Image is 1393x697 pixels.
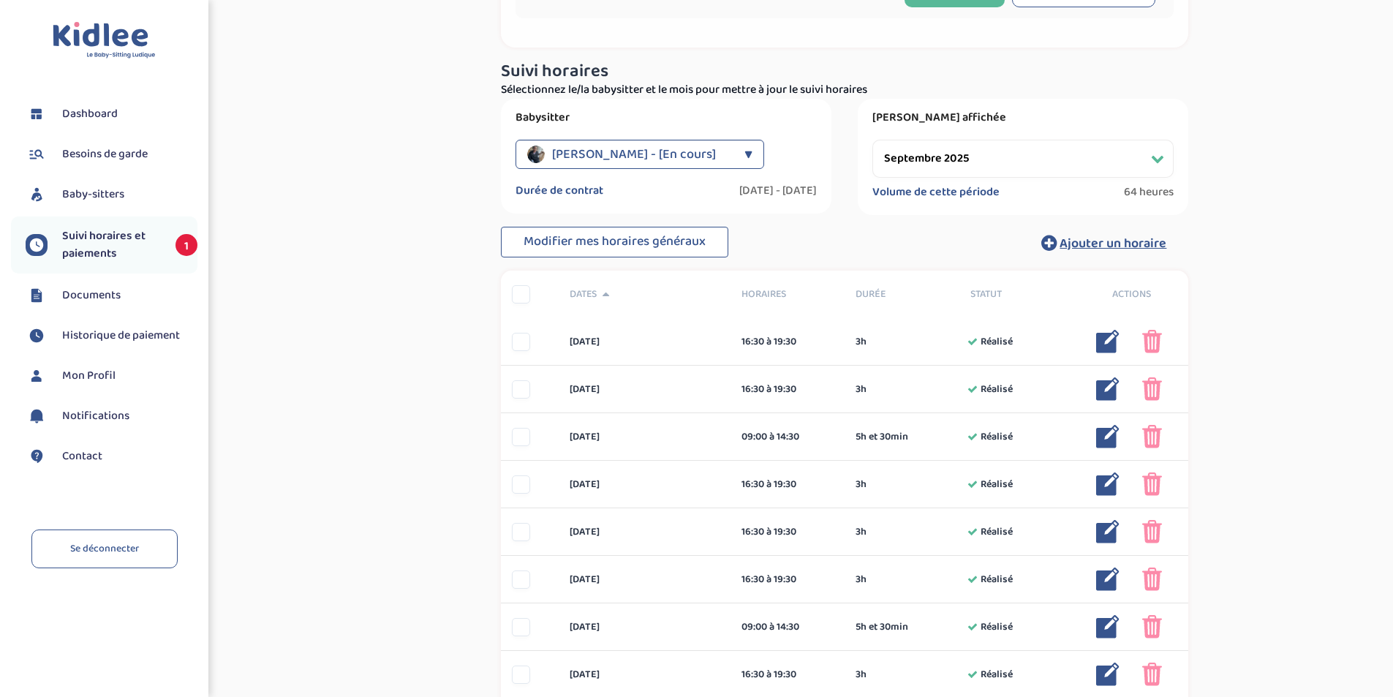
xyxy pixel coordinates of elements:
[1060,233,1166,254] span: Ajouter un horaire
[741,287,834,302] span: Horaires
[62,105,118,123] span: Dashboard
[856,477,867,492] span: 3h
[559,524,731,540] div: [DATE]
[26,285,197,306] a: Documents
[26,234,48,256] img: suivihoraire.svg
[981,334,1013,350] span: Réalisé
[1124,185,1174,200] span: 64 heures
[559,429,731,445] div: [DATE]
[856,572,867,587] span: 3h
[62,448,102,465] span: Contact
[1096,330,1120,353] img: modifier_bleu.png
[856,334,867,350] span: 3h
[26,184,48,206] img: babysitters.svg
[741,619,834,635] div: 09:00 à 14:30
[1142,472,1162,496] img: poubelle_rose.png
[559,477,731,492] div: [DATE]
[1142,425,1162,448] img: poubelle_rose.png
[62,227,161,263] span: Suivi horaires et paiements
[26,445,48,467] img: contact.svg
[856,524,867,540] span: 3h
[501,81,1188,99] p: Sélectionnez le/la babysitter et le mois pour mettre à jour le suivi horaires
[1096,425,1120,448] img: modifier_bleu.png
[741,334,834,350] div: 16:30 à 19:30
[501,62,1188,81] h3: Suivi horaires
[741,524,834,540] div: 16:30 à 19:30
[1142,615,1162,638] img: poubelle_rose.png
[1019,227,1188,259] button: Ajouter un horaire
[1142,330,1162,353] img: poubelle_rose.png
[26,445,197,467] a: Contact
[527,146,545,163] img: avatar_celian-djenny_2024_10_01_18_16_57.png
[1096,377,1120,401] img: modifier_bleu.png
[981,572,1013,587] span: Réalisé
[524,231,706,252] span: Modifier mes horaires généraux
[62,146,148,163] span: Besoins de garde
[175,234,197,256] span: 1
[872,185,1000,200] label: Volume de cette période
[26,405,197,427] a: Notifications
[62,327,180,344] span: Historique de paiement
[31,530,178,568] a: Se déconnecter
[959,287,1074,302] div: Statut
[1142,568,1162,591] img: poubelle_rose.png
[981,429,1013,445] span: Réalisé
[26,184,197,206] a: Baby-sitters
[516,110,817,125] label: Babysitter
[744,140,752,169] div: ▼
[559,572,731,587] div: [DATE]
[845,287,959,302] div: Durée
[739,184,817,198] label: [DATE] - [DATE]
[1142,663,1162,686] img: poubelle_rose.png
[26,143,197,165] a: Besoins de garde
[26,325,48,347] img: suivihoraire.svg
[741,382,834,397] div: 16:30 à 19:30
[856,382,867,397] span: 3h
[856,619,908,635] span: 5h et 30min
[53,22,156,59] img: logo.svg
[1096,472,1120,496] img: modifier_bleu.png
[981,619,1013,635] span: Réalisé
[741,477,834,492] div: 16:30 à 19:30
[26,365,197,387] a: Mon Profil
[516,184,603,198] label: Durée de contrat
[1142,520,1162,543] img: poubelle_rose.png
[26,143,48,165] img: besoin.svg
[26,405,48,427] img: notification.svg
[62,367,116,385] span: Mon Profil
[559,382,731,397] div: [DATE]
[741,667,834,682] div: 16:30 à 19:30
[62,287,121,304] span: Documents
[26,103,48,125] img: dashboard.svg
[872,110,1174,125] label: [PERSON_NAME] affichée
[1096,568,1120,591] img: modifier_bleu.png
[26,227,197,263] a: Suivi horaires et paiements 1
[26,325,197,347] a: Historique de paiement
[981,524,1013,540] span: Réalisé
[26,103,197,125] a: Dashboard
[552,140,716,169] span: [PERSON_NAME] - [En cours]
[559,667,731,682] div: [DATE]
[559,619,731,635] div: [DATE]
[501,227,728,257] button: Modifier mes horaires généraux
[981,477,1013,492] span: Réalisé
[1096,520,1120,543] img: modifier_bleu.png
[856,429,908,445] span: 5h et 30min
[26,365,48,387] img: profil.svg
[559,334,731,350] div: [DATE]
[62,186,124,203] span: Baby-sitters
[856,667,867,682] span: 3h
[1074,287,1189,302] div: Actions
[981,382,1013,397] span: Réalisé
[1142,377,1162,401] img: poubelle_rose.png
[1096,615,1120,638] img: modifier_bleu.png
[1096,663,1120,686] img: modifier_bleu.png
[62,407,129,425] span: Notifications
[741,429,834,445] div: 09:00 à 14:30
[741,572,834,587] div: 16:30 à 19:30
[559,287,731,302] div: Dates
[26,285,48,306] img: documents.svg
[981,667,1013,682] span: Réalisé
